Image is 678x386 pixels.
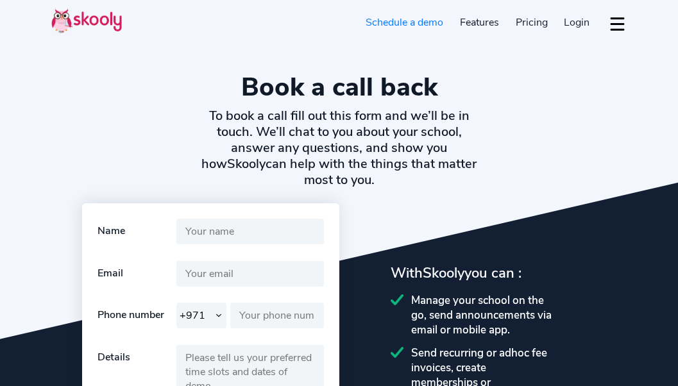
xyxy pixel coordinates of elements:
div: With you can : [391,264,597,283]
h1: Book a call back [51,72,627,103]
a: Pricing [507,12,556,33]
button: dropdown menu [608,9,627,38]
span: Skooly [227,155,266,172]
input: Your email [176,261,323,287]
img: Skooly [51,8,122,33]
span: Skooly [423,264,464,283]
span: Login [564,15,589,29]
a: Features [452,12,507,33]
input: Your name [176,219,323,244]
a: Schedule a demo [358,12,452,33]
div: Phone number [97,303,176,328]
div: Name [97,219,176,244]
h2: To book a call fill out this form and we’ll be in touch. We’ll chat to you about your school, ans... [195,108,483,188]
div: Email [97,261,176,287]
a: Login [555,12,598,33]
input: Your phone number [230,303,323,328]
span: Pricing [516,15,548,29]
